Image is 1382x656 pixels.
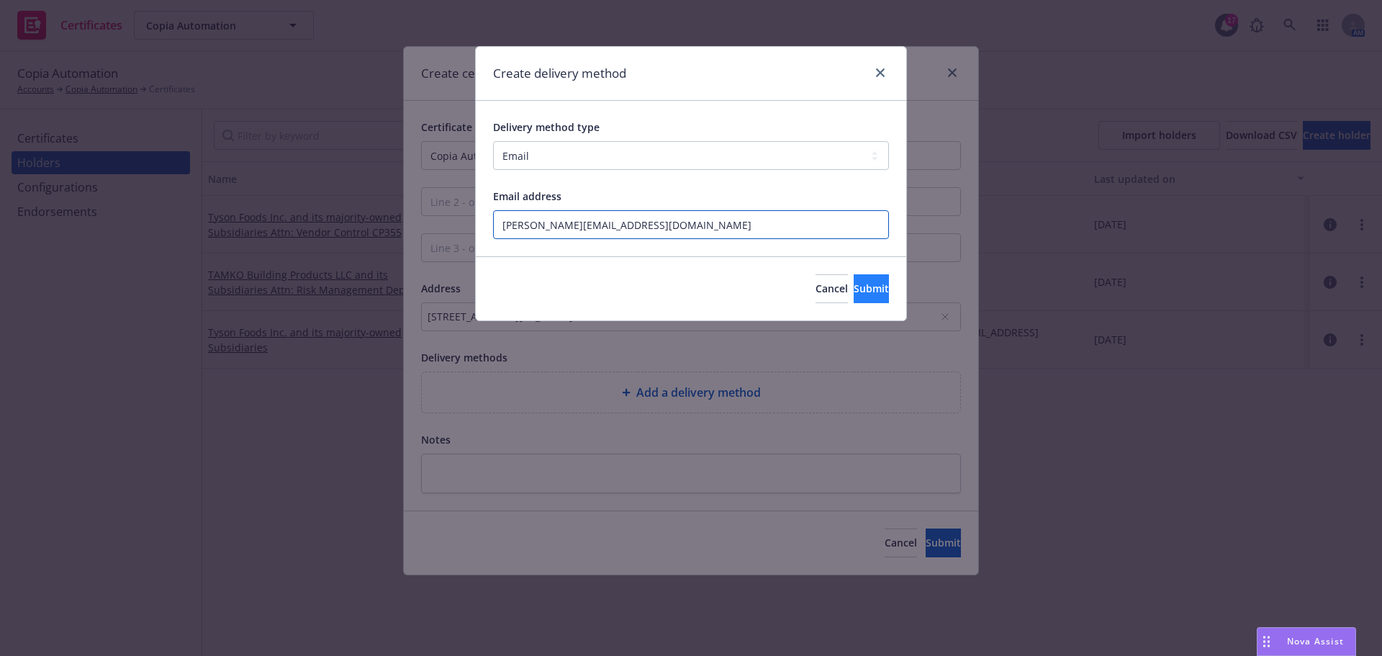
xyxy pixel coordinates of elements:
input: Email address [493,210,889,239]
button: Nova Assist [1257,627,1356,656]
button: Submit [854,274,889,303]
span: Delivery method type [493,120,600,134]
span: Nova Assist [1287,635,1344,647]
button: Cancel [816,274,848,303]
span: Submit [854,282,889,295]
div: Drag to move [1257,628,1275,655]
a: close [872,64,889,81]
span: Cancel [816,282,848,295]
span: Email address [493,189,561,203]
h1: Create delivery method [493,64,626,83]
